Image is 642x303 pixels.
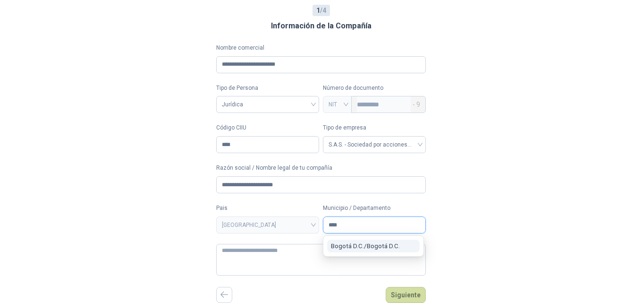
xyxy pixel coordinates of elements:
[316,5,326,16] span: / 4
[329,97,346,112] span: NIT
[413,96,420,113] span: - 9
[222,218,313,232] span: COLOMBIA
[331,242,400,250] span: Bogotá D.C. / Bogotá D.C.
[386,287,426,303] button: Siguiente
[323,84,426,93] p: Número de documento
[222,97,313,112] span: Jurídica
[216,43,426,52] label: Nombre comercial
[323,123,426,132] label: Tipo de empresa
[271,20,372,32] h3: Información de la Compañía
[216,164,426,173] label: Razón social / Nombre legal de tu compañía
[327,240,420,252] button: Bogotá D.C./Bogotá D.C.
[329,138,420,152] span: S.A.S. - Sociedad por acciones simplificada
[323,204,426,213] label: Municipio / Departamento
[216,204,319,213] label: Pais
[216,84,319,93] label: Tipo de Persona
[316,7,320,14] b: 1
[216,123,319,132] label: Código CIIU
